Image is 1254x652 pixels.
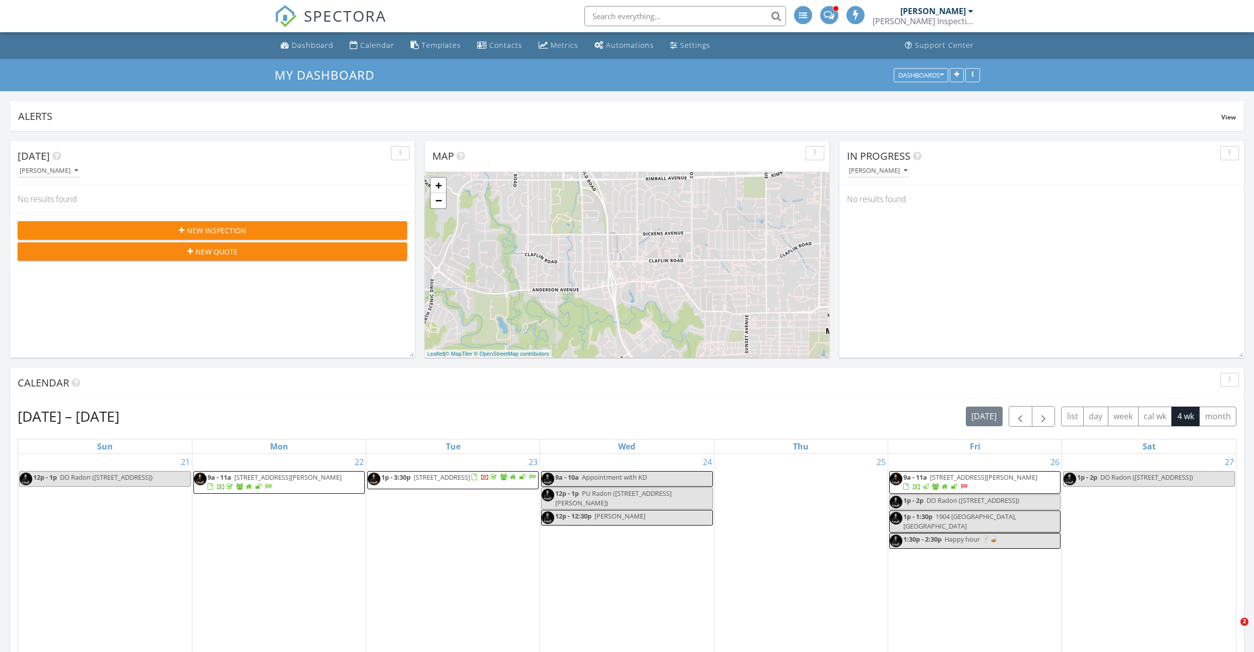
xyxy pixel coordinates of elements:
[360,40,394,50] div: Calendar
[945,535,998,544] span: Happy hour 🍸🥃
[584,6,786,26] input: Search everything...
[1009,406,1032,427] button: Previous
[445,351,473,357] a: © MapTiler
[542,489,554,501] img: img_0881.png
[901,36,978,55] a: Support Center
[915,40,974,50] div: Support Center
[1171,407,1200,426] button: 4 wk
[847,164,909,178] button: [PERSON_NAME]
[431,193,446,208] a: Zoom out
[1199,407,1236,426] button: month
[18,376,69,389] span: Calendar
[1064,473,1076,485] img: img_0881.png
[903,473,927,482] span: 9a - 11a
[873,16,973,26] div: Mertz Inspections
[18,406,119,426] h2: [DATE] – [DATE]
[582,473,647,482] span: Appointment with KD
[701,454,714,470] a: Go to September 24, 2025
[889,471,1061,494] a: 9a - 11a [STREET_ADDRESS][PERSON_NAME]
[535,36,582,55] a: Metrics
[208,473,231,482] span: 9a - 11a
[890,496,902,508] img: img_0881.png
[542,473,554,485] img: img_0881.png
[680,40,710,50] div: Settings
[616,439,637,453] a: Wednesday
[208,473,342,491] a: 9a - 11a [STREET_ADDRESS][PERSON_NAME]
[381,473,411,482] span: 1p - 3:30p
[1220,618,1244,642] iframe: Intercom live chat
[847,149,910,163] span: In Progress
[526,454,540,470] a: Go to September 23, 2025
[555,473,579,482] span: 9a - 10a
[1061,407,1084,426] button: list
[903,496,923,505] span: 1p - 2p
[33,473,57,482] span: 12p - 1p
[839,185,1244,213] div: No results found
[432,149,454,163] span: Map
[1240,618,1248,626] span: 2
[555,511,591,520] span: 12p - 12:30p
[268,439,290,453] a: Monday
[555,489,579,498] span: 12p - 1p
[555,489,672,507] span: PU Radon ([STREET_ADDRESS][PERSON_NAME])
[474,351,549,357] a: © OpenStreetMap contributors
[195,246,238,257] span: New Quote
[187,225,246,236] span: New Inspection
[193,471,365,494] a: 9a - 11a [STREET_ADDRESS][PERSON_NAME]
[473,36,526,55] a: Contacts
[1083,407,1108,426] button: day
[890,512,902,525] img: img_0881.png
[890,473,902,485] img: img_0881.png
[18,164,80,178] button: [PERSON_NAME]
[368,473,380,485] img: img_0881.png
[10,185,415,213] div: No results found
[898,72,944,79] div: Dashboards
[849,167,907,174] div: [PERSON_NAME]
[427,351,444,357] a: Leaflet
[367,471,539,489] a: 1p - 3:30p [STREET_ADDRESS]
[791,439,811,453] a: Thursday
[1223,454,1236,470] a: Go to September 27, 2025
[1032,406,1055,427] button: Next
[930,473,1037,482] span: [STREET_ADDRESS][PERSON_NAME]
[551,40,578,50] div: Metrics
[277,36,338,55] a: Dashboard
[353,454,366,470] a: Go to September 22, 2025
[903,512,933,521] span: 1p - 1:30p
[407,36,465,55] a: Templates
[431,178,446,193] a: Zoom in
[275,14,386,35] a: SPECTORA
[275,67,383,83] a: My Dashboard
[968,439,982,453] a: Friday
[194,473,207,485] img: img_0881.png
[18,109,1221,123] div: Alerts
[1138,407,1172,426] button: cal wk
[894,68,948,82] button: Dashboards
[903,473,1037,491] a: 9a - 11a [STREET_ADDRESS][PERSON_NAME]
[927,496,1019,505] span: DO Radon ([STREET_ADDRESS])
[346,36,399,55] a: Calendar
[18,221,407,239] button: New Inspection
[890,535,902,547] img: img_0881.png
[595,511,645,520] span: [PERSON_NAME]
[20,473,32,485] img: img_0881.png
[1077,473,1097,482] span: 1p - 2p
[95,439,115,453] a: Sunday
[1108,407,1139,426] button: week
[903,535,942,544] span: 1:30p - 2:30p
[381,473,537,482] a: 1p - 3:30p [STREET_ADDRESS]
[590,36,658,55] a: Automations (Advanced)
[606,40,654,50] div: Automations
[444,439,463,453] a: Tuesday
[966,407,1003,426] button: [DATE]
[304,5,386,26] span: SPECTORA
[179,454,192,470] a: Go to September 21, 2025
[542,511,554,524] img: img_0881.png
[1221,113,1236,121] span: View
[234,473,342,482] span: [STREET_ADDRESS][PERSON_NAME]
[900,6,966,16] div: [PERSON_NAME]
[489,40,522,50] div: Contacts
[425,350,552,358] div: |
[1100,473,1193,482] span: DO Radon ([STREET_ADDRESS])
[422,40,461,50] div: Templates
